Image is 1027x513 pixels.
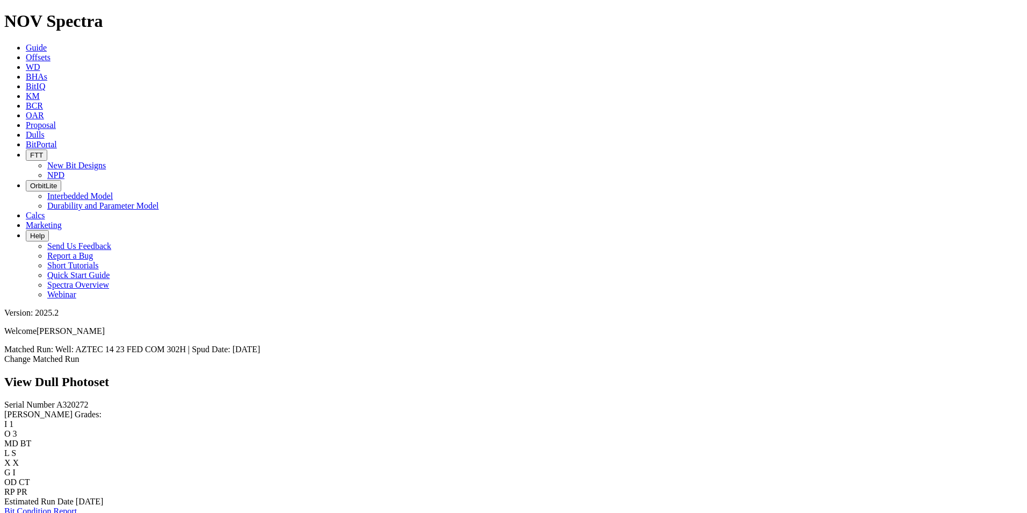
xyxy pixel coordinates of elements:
a: Marketing [26,220,62,230]
a: Offsets [26,53,50,62]
label: L [4,448,9,458]
label: I [4,419,7,429]
span: [PERSON_NAME] [37,326,105,336]
span: I [13,468,16,477]
a: KM [26,91,40,101]
button: FTT [26,149,47,161]
div: [PERSON_NAME] Grades: [4,410,1023,419]
label: O [4,429,11,438]
label: OD [4,478,17,487]
span: [DATE] [76,497,104,506]
div: Version: 2025.2 [4,308,1023,318]
a: Webinar [47,290,76,299]
label: X [4,458,11,467]
span: S [11,448,16,458]
h1: NOV Spectra [4,11,1023,31]
a: Short Tutorials [47,261,99,270]
a: Proposal [26,120,56,130]
a: Dulls [26,130,45,139]
a: BHAs [26,72,47,81]
label: RP [4,487,15,496]
button: OrbitLite [26,180,61,191]
a: Quick Start Guide [47,270,110,280]
a: Guide [26,43,47,52]
span: Help [30,232,45,240]
a: Report a Bug [47,251,93,260]
span: Well: AZTEC 14 23 FED COM 302H | Spud Date: [DATE] [55,345,260,354]
label: G [4,468,11,477]
span: X [13,458,19,467]
span: PR [17,487,27,496]
a: New Bit Designs [47,161,106,170]
span: 1 [9,419,13,429]
a: Interbedded Model [47,191,113,201]
a: Send Us Feedback [47,241,111,251]
a: BitIQ [26,82,45,91]
span: Matched Run: [4,345,53,354]
label: Estimated Run Date [4,497,74,506]
a: BitPortal [26,140,57,149]
a: BCR [26,101,43,110]
a: WD [26,62,40,72]
h2: View Dull Photoset [4,375,1023,389]
span: OrbitLite [30,182,57,190]
span: A320272 [56,400,89,409]
a: Change Matched Run [4,354,79,364]
button: Help [26,230,49,241]
a: NPD [47,170,64,180]
label: MD [4,439,18,448]
p: Welcome [4,326,1023,336]
a: Durability and Parameter Model [47,201,159,210]
span: CT [19,478,30,487]
a: OAR [26,111,44,120]
span: BT [20,439,31,448]
span: FTT [30,151,43,159]
a: Spectra Overview [47,280,109,289]
label: Serial Number [4,400,55,409]
span: 3 [13,429,17,438]
a: Calcs [26,211,45,220]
